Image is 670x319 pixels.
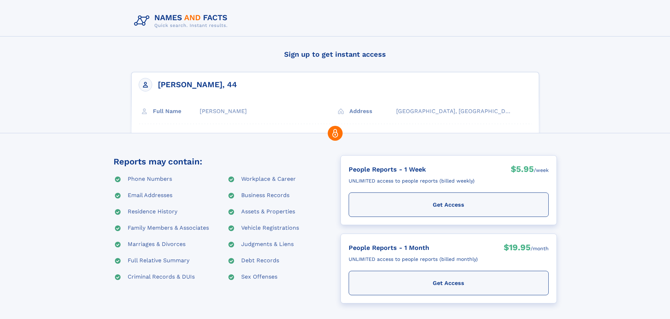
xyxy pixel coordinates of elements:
div: /week [534,163,549,177]
div: Marriages & Divorces [128,240,186,249]
h4: Sign up to get instant access [131,44,539,65]
div: Vehicle Registrations [241,224,299,233]
div: Family Members & Associates [128,224,209,233]
div: Get Access [349,192,549,217]
div: Phone Numbers [128,175,172,184]
div: People Reports - 1 Week [349,163,475,175]
div: $5.95 [511,163,534,177]
div: Get Access [349,271,549,295]
div: Business Records [241,191,289,200]
div: Judgments & Liens [241,240,294,249]
div: Assets & Properties [241,208,295,216]
img: Logo Names and Facts [131,11,233,30]
div: /month [531,242,549,255]
div: Email Addresses [128,191,172,200]
div: Reports may contain: [113,155,202,168]
div: Sex Offenses [241,273,277,281]
div: Residence History [128,208,177,216]
div: Full Relative Summary [128,257,189,265]
div: Debt Records [241,257,279,265]
div: Criminal Records & DUIs [128,273,195,281]
div: Workplace & Career [241,175,296,184]
div: UNLIMITED access to people reports (billed weekly) [349,175,475,187]
div: UNLIMITED access to people reports (billed monthly) [349,253,478,265]
div: People Reports - 1 Month [349,242,478,253]
div: $19.95 [504,242,531,255]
